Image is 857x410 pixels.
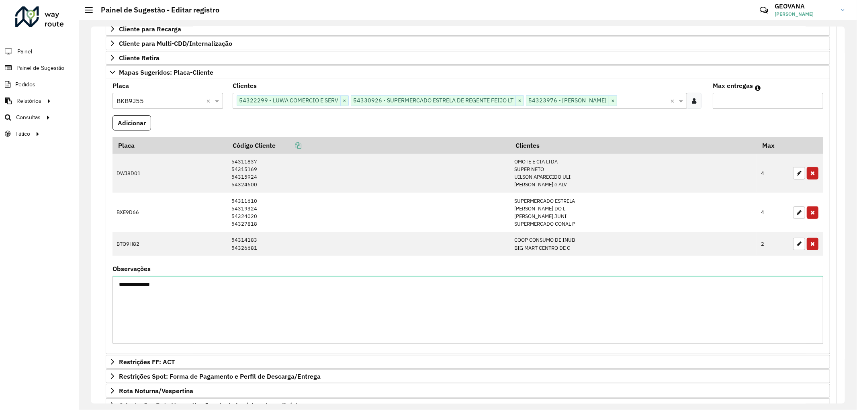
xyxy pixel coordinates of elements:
td: 4 [757,193,789,232]
div: Mapas Sugeridos: Placa-Cliente [106,79,830,354]
label: Max entregas [713,81,753,90]
span: × [340,96,348,106]
span: Pedidos [15,80,35,89]
label: Placa [112,81,129,90]
span: 54330926 - SUPERMERCADO ESTRELA DE REGENTE FEIJO LT [351,96,515,105]
span: Tático [15,130,30,138]
h2: Painel de Sugestão - Editar registro [93,6,219,14]
button: Adicionar [112,115,151,131]
span: Clear all [206,96,213,106]
a: Contato Rápido [755,2,773,19]
h3: GEOVANA [775,2,835,10]
a: Mapas Sugeridos: Placa-Cliente [106,65,830,79]
em: Máximo de clientes que serão colocados na mesma rota com os clientes informados [755,85,761,91]
td: BTO9H82 [112,232,227,256]
td: 4 [757,154,789,193]
td: 54311837 54315169 54315924 54324600 [227,154,510,193]
span: × [609,96,617,106]
span: Consultas [16,113,41,122]
span: 54322299 - LUWA COMERCIO E SERV [237,96,340,105]
td: 2 [757,232,789,256]
span: Cliente para Recarga [119,26,181,32]
a: Copiar [276,141,301,149]
span: Rota Noturna/Vespertina [119,388,193,394]
td: BXE9D66 [112,193,227,232]
td: SUPERMERCADO ESTRELA [PERSON_NAME] DO L [PERSON_NAME] JUNI SUPERMERCADO CONAL P [510,193,757,232]
td: DWJ8D01 [112,154,227,193]
span: Painel [17,47,32,56]
a: Rota Noturna/Vespertina [106,384,830,398]
span: Orientações Rota Vespertina Janela de horário extraordinária [119,402,301,408]
td: OMOTE E CIA LTDA SUPER NETO UILSON APARECIDO ULI [PERSON_NAME] e ALV [510,154,757,193]
span: Relatórios [16,97,41,105]
span: Mapas Sugeridos: Placa-Cliente [119,69,213,75]
span: 54323976 - [PERSON_NAME] [526,96,609,105]
th: Código Cliente [227,137,510,154]
th: Clientes [510,137,757,154]
td: COOP CONSUMO DE INUB BIG MART CENTRO DE C [510,232,757,256]
th: Max [757,137,789,154]
span: Clear all [670,96,677,106]
span: Restrições Spot: Forma de Pagamento e Perfil de Descarga/Entrega [119,373,321,379]
label: Observações [112,264,151,273]
a: Restrições Spot: Forma de Pagamento e Perfil de Descarga/Entrega [106,369,830,383]
span: Painel de Sugestão [16,64,64,72]
span: × [515,96,524,106]
td: 54311610 54319324 54324020 54327818 [227,193,510,232]
span: Cliente Retira [119,55,160,61]
a: Restrições FF: ACT [106,355,830,369]
a: Cliente para Recarga [106,22,830,36]
span: Cliente para Multi-CDD/Internalização [119,40,232,47]
label: Clientes [233,81,257,90]
th: Placa [112,137,227,154]
a: Cliente Retira [106,51,830,65]
td: 54314183 54326681 [227,232,510,256]
span: Restrições FF: ACT [119,359,175,365]
span: [PERSON_NAME] [775,10,835,18]
a: Cliente para Multi-CDD/Internalização [106,37,830,50]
